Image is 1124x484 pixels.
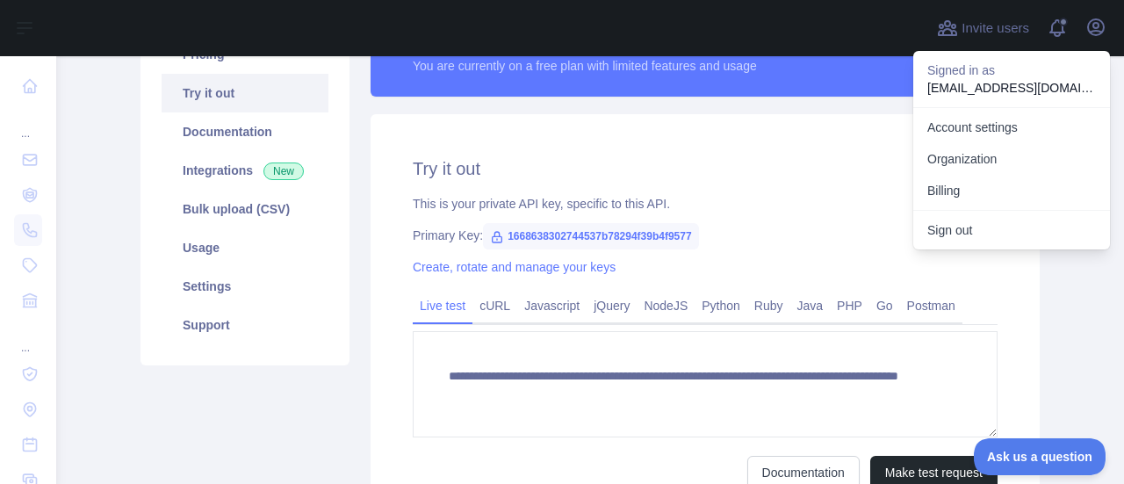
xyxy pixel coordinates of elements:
[413,292,472,320] a: Live test
[162,190,328,228] a: Bulk upload (CSV)
[587,292,637,320] a: jQuery
[933,14,1033,42] button: Invite users
[900,292,962,320] a: Postman
[413,260,616,274] a: Create, rotate and manage your keys
[927,61,1096,79] p: Signed in as
[413,156,998,181] h2: Try it out
[162,112,328,151] a: Documentation
[913,175,1110,206] button: Billing
[162,74,328,112] a: Try it out
[790,292,831,320] a: Java
[830,292,869,320] a: PHP
[413,195,998,213] div: This is your private API key, specific to this API.
[413,227,998,244] div: Primary Key:
[913,143,1110,175] a: Organization
[695,292,747,320] a: Python
[962,18,1029,39] span: Invite users
[14,320,42,355] div: ...
[263,163,304,180] span: New
[483,223,699,249] span: 1668638302744537b78294f39b4f9577
[637,292,695,320] a: NodeJS
[913,214,1110,246] button: Sign out
[927,79,1096,97] p: [EMAIL_ADDRESS][DOMAIN_NAME]
[162,306,328,344] a: Support
[413,57,757,75] div: You are currently on a free plan with limited features and usage
[162,267,328,306] a: Settings
[974,438,1106,475] iframe: Toggle Customer Support
[472,292,517,320] a: cURL
[517,292,587,320] a: Javascript
[162,228,328,267] a: Usage
[14,105,42,141] div: ...
[162,151,328,190] a: Integrations New
[869,292,900,320] a: Go
[913,112,1110,143] a: Account settings
[747,292,790,320] a: Ruby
